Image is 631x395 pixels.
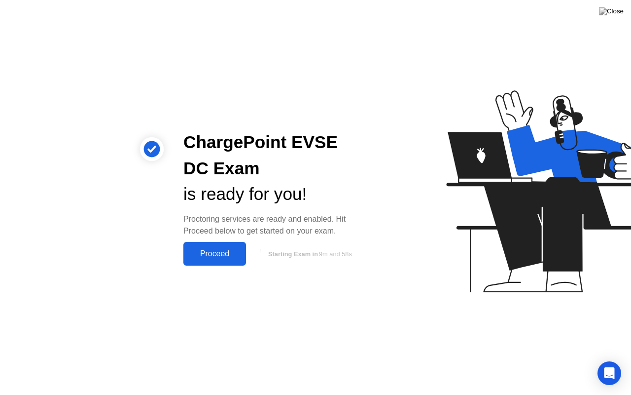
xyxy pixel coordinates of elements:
[183,213,367,237] div: Proctoring services are ready and enabled. Hit Proceed below to get started on your exam.
[186,249,243,258] div: Proceed
[183,242,246,266] button: Proceed
[183,181,367,207] div: is ready for you!
[599,7,624,15] img: Close
[597,361,621,385] div: Open Intercom Messenger
[251,244,367,263] button: Starting Exam in9m and 58s
[183,129,367,182] div: ChargePoint EVSE DC Exam
[319,250,352,258] span: 9m and 58s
